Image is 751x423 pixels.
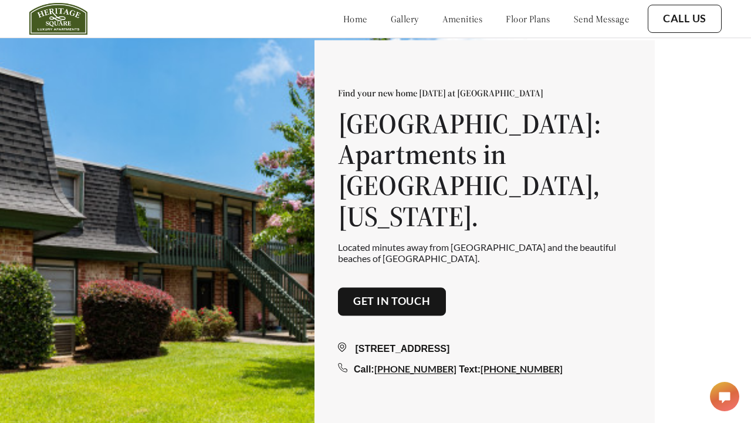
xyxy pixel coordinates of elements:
[353,296,431,308] a: Get in touch
[459,364,481,374] span: Text:
[648,5,722,33] button: Call Us
[338,241,631,264] p: Located minutes away from [GEOGRAPHIC_DATA] and the beautiful beaches of [GEOGRAPHIC_DATA].
[338,288,446,316] button: Get in touch
[354,364,374,374] span: Call:
[506,13,550,25] a: floor plans
[574,13,629,25] a: send message
[338,108,631,232] h1: [GEOGRAPHIC_DATA]: Apartments in [GEOGRAPHIC_DATA], [US_STATE].
[374,363,456,374] a: [PHONE_NUMBER]
[338,342,631,356] div: [STREET_ADDRESS]
[663,12,706,25] a: Call Us
[481,363,563,374] a: [PHONE_NUMBER]
[338,87,631,99] p: Find your new home [DATE] at [GEOGRAPHIC_DATA]
[442,13,483,25] a: amenities
[343,13,367,25] a: home
[391,13,419,25] a: gallery
[29,3,87,35] img: heritage_square_logo.jpg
